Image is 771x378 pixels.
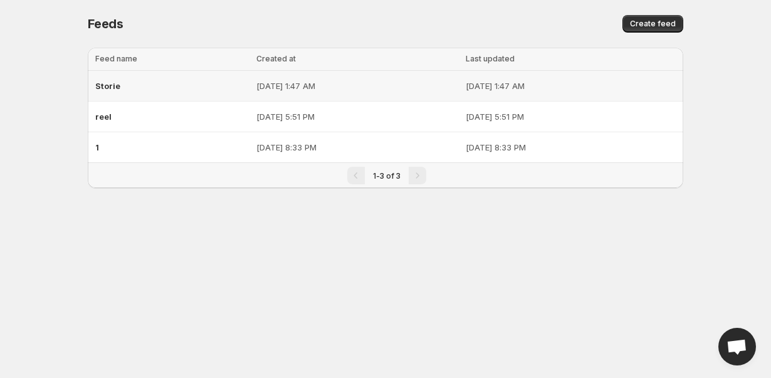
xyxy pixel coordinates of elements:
[256,141,458,154] p: [DATE] 8:33 PM
[466,54,515,63] span: Last updated
[95,54,137,63] span: Feed name
[88,162,683,188] nav: Pagination
[630,19,676,29] span: Create feed
[373,171,401,181] span: 1-3 of 3
[88,16,123,31] span: Feeds
[466,141,676,154] p: [DATE] 8:33 PM
[256,80,458,92] p: [DATE] 1:47 AM
[95,112,112,122] span: reel
[466,110,676,123] p: [DATE] 5:51 PM
[622,15,683,33] button: Create feed
[466,80,676,92] p: [DATE] 1:47 AM
[256,110,458,123] p: [DATE] 5:51 PM
[256,54,296,63] span: Created at
[718,328,756,365] a: Open chat
[95,81,120,91] span: Storie
[95,142,99,152] span: 1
